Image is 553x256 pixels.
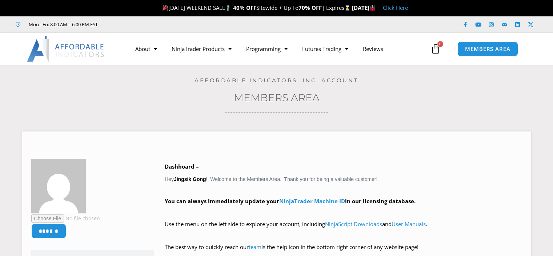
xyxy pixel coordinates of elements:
strong: Jingsik Gong [174,176,206,182]
b: Dashboard – [165,163,199,170]
a: NinjaTrader Products [164,40,239,57]
a: Programming [239,40,295,57]
span: Mon - Fri: 8:00 AM – 6:00 PM EST [27,20,98,29]
span: MEMBERS AREA [465,46,510,52]
a: Reviews [356,40,390,57]
a: NinjaScript Downloads [325,220,382,228]
span: [DATE] WEEKEND SALE Sitewide + Up To | Expires [161,4,352,11]
nav: Menu [128,40,429,57]
strong: You can always immediately update your in our licensing database. [165,197,416,205]
a: team [249,243,261,251]
img: LogoAI | Affordable Indicators – NinjaTrader [27,36,105,62]
a: Affordable Indicators, Inc. Account [195,77,358,84]
a: Futures Trading [295,40,356,57]
a: NinjaTrader Machine ID [279,197,345,205]
a: MEMBERS AREA [457,42,518,56]
strong: 40% OFF [233,4,256,11]
img: ⌛ [345,5,350,11]
iframe: Customer reviews powered by Trustpilot [108,21,217,28]
a: Click Here [383,4,408,11]
a: About [128,40,164,57]
strong: 70% OFF [298,4,322,11]
p: Use the menu on the left side to explore your account, including and . [165,219,522,240]
a: User Manuals [392,220,426,228]
span: 0 [437,41,443,47]
img: 🎉 [163,5,168,11]
img: 🏌️‍♂️ [225,5,231,11]
strong: [DATE] [352,4,376,11]
a: 0 [420,38,452,59]
a: Members Area [234,91,320,104]
img: 3e961ded3c57598c38b75bad42f30339efeb9c3e633a926747af0a11817a7dee [31,159,86,213]
img: 🏭 [370,5,375,11]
